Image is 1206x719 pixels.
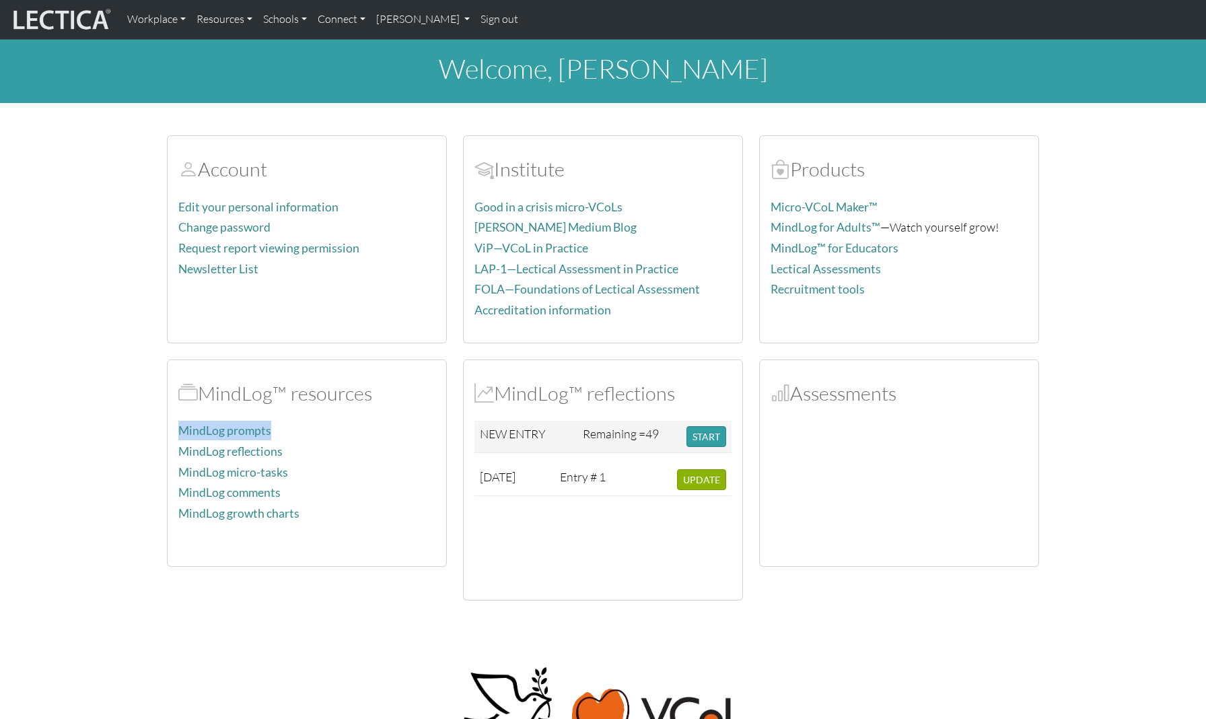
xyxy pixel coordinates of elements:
[258,5,312,34] a: Schools
[683,474,720,485] span: UPDATE
[191,5,258,34] a: Resources
[178,444,283,458] a: MindLog reflections
[475,5,524,34] a: Sign out
[10,7,111,32] img: lecticalive
[178,506,299,520] a: MindLog growth charts
[480,469,516,484] span: [DATE]
[645,426,659,441] span: 49
[771,262,881,276] a: Lectical Assessments
[577,421,681,453] td: Remaining =
[474,381,494,405] span: MindLog
[474,157,494,181] span: Account
[771,220,880,234] a: MindLog for Adults™
[371,5,475,34] a: [PERSON_NAME]
[178,382,435,405] h2: MindLog™ resources
[677,469,726,490] button: UPDATE
[178,381,198,405] span: MindLog™ resources
[771,241,898,255] a: MindLog™ for Educators
[771,282,865,296] a: Recruitment tools
[178,220,271,234] a: Change password
[771,381,790,405] span: Assessments
[771,158,1028,181] h2: Products
[178,423,271,438] a: MindLog prompts
[474,158,732,181] h2: Institute
[474,282,700,296] a: FOLA—Foundations of Lectical Assessment
[178,262,258,276] a: Newsletter List
[178,157,198,181] span: Account
[312,5,371,34] a: Connect
[474,262,678,276] a: LAP-1—Lectical Assessment in Practice
[771,217,1028,237] p: —Watch yourself grow!
[474,241,588,255] a: ViP—VCoL in Practice
[686,426,726,447] button: START
[474,303,611,317] a: Accreditation information
[474,220,637,234] a: [PERSON_NAME] Medium Blog
[474,200,623,214] a: Good in a crisis micro-VCoLs
[178,158,435,181] h2: Account
[178,465,288,479] a: MindLog micro-tasks
[771,157,790,181] span: Products
[178,241,359,255] a: Request report viewing permission
[178,200,339,214] a: Edit your personal information
[122,5,191,34] a: Workplace
[474,382,732,405] h2: MindLog™ reflections
[555,464,615,496] td: Entry # 1
[474,421,577,453] td: NEW ENTRY
[771,200,878,214] a: Micro-VCoL Maker™
[178,485,281,500] a: MindLog comments
[771,382,1028,405] h2: Assessments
